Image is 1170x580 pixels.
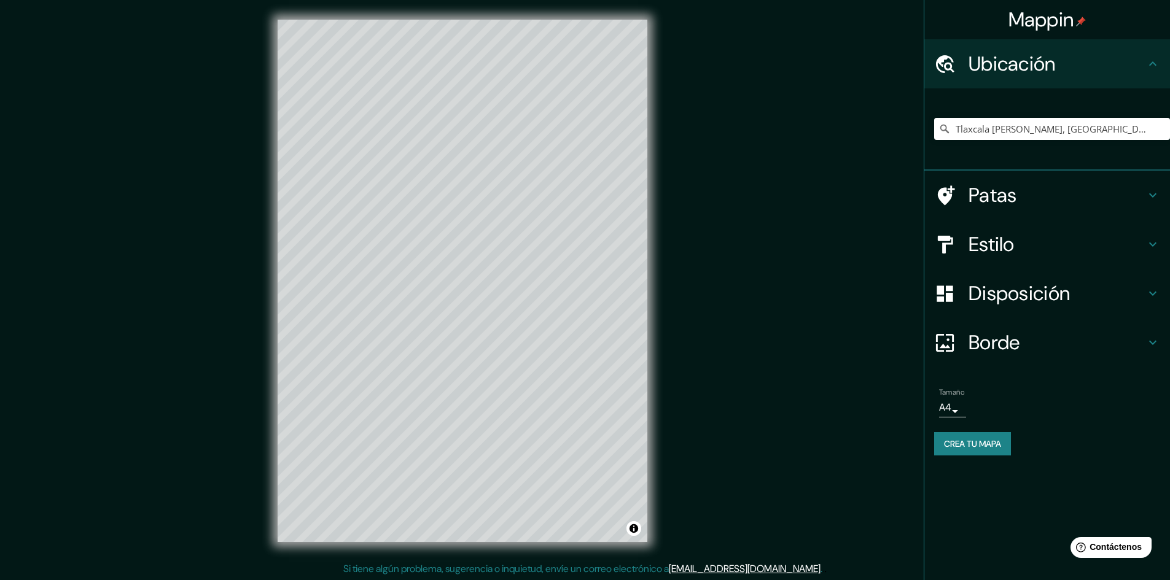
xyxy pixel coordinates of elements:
font: Ubicación [969,51,1056,77]
button: Activar o desactivar atribución [626,521,641,536]
iframe: Lanzador de widgets de ayuda [1061,532,1156,566]
input: Elige tu ciudad o zona [934,118,1170,140]
a: [EMAIL_ADDRESS][DOMAIN_NAME] [669,562,821,575]
div: Disposición [924,269,1170,318]
div: Ubicación [924,39,1170,88]
div: Estilo [924,220,1170,269]
div: A4 [939,398,966,417]
font: . [822,562,824,575]
font: Si tiene algún problema, sugerencia o inquietud, envíe un correo electrónico a [343,562,669,575]
font: A4 [939,401,951,414]
font: Borde [969,330,1020,355]
div: Borde [924,318,1170,367]
font: Tamaño [939,387,964,397]
img: pin-icon.png [1076,17,1086,26]
button: Crea tu mapa [934,432,1011,455]
div: Patas [924,171,1170,220]
font: Estilo [969,231,1015,257]
font: Patas [969,182,1017,208]
font: Mappin [1008,7,1074,33]
font: Crea tu mapa [944,438,1001,449]
font: Disposición [969,280,1070,306]
font: . [821,562,822,575]
font: . [824,562,827,575]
